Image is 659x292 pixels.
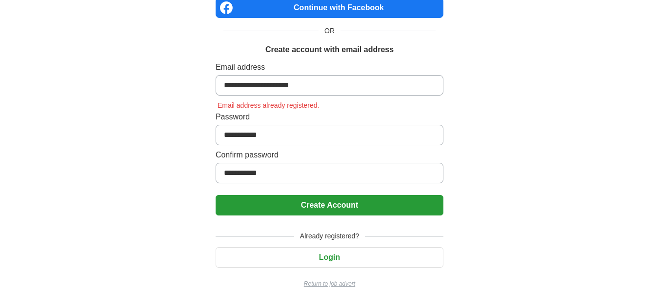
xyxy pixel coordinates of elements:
label: Confirm password [216,149,443,161]
a: Return to job advert [216,279,443,288]
span: Email address already registered. [216,101,321,109]
label: Email address [216,61,443,73]
a: Login [216,253,443,261]
button: Login [216,247,443,268]
label: Password [216,111,443,123]
button: Create Account [216,195,443,215]
span: OR [319,26,340,36]
h1: Create account with email address [265,44,394,56]
span: Already registered? [294,231,365,241]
